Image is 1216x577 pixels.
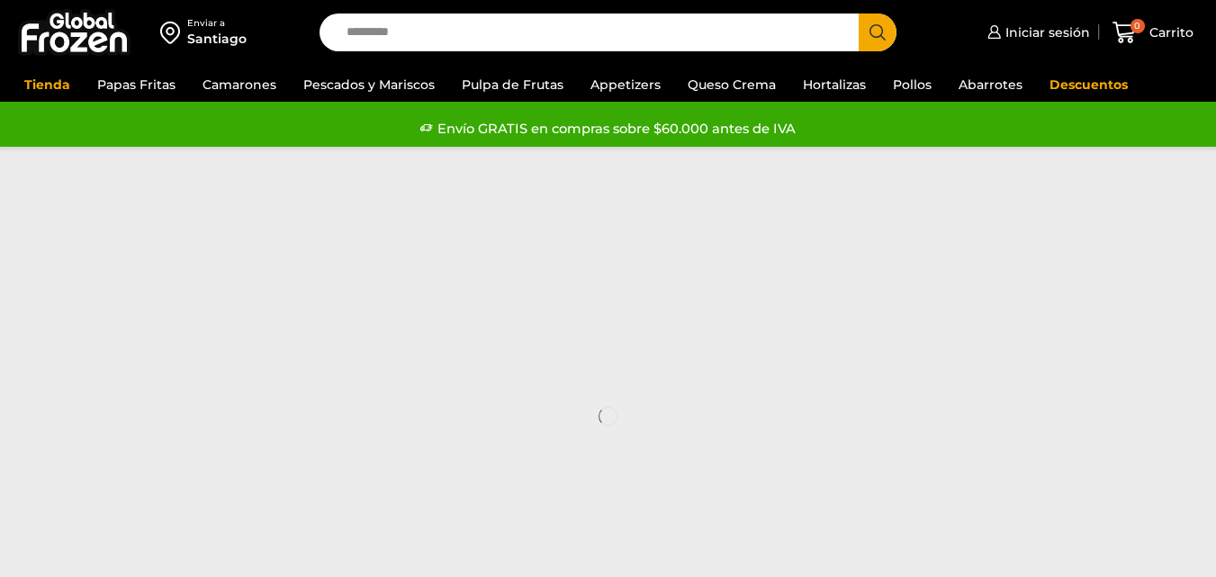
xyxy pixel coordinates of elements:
[88,68,185,102] a: Papas Fritas
[294,68,444,102] a: Pescados y Mariscos
[194,68,285,102] a: Camarones
[187,17,247,30] div: Enviar a
[187,30,247,48] div: Santiago
[15,68,79,102] a: Tienda
[453,68,572,102] a: Pulpa de Frutas
[794,68,875,102] a: Hortalizas
[983,14,1090,50] a: Iniciar sesión
[1145,23,1193,41] span: Carrito
[679,68,785,102] a: Queso Crema
[1130,19,1145,33] span: 0
[859,14,896,51] button: Search button
[884,68,941,102] a: Pollos
[1001,23,1090,41] span: Iniciar sesión
[1040,68,1137,102] a: Descuentos
[1108,12,1198,54] a: 0 Carrito
[950,68,1031,102] a: Abarrotes
[160,17,187,48] img: address-field-icon.svg
[581,68,670,102] a: Appetizers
